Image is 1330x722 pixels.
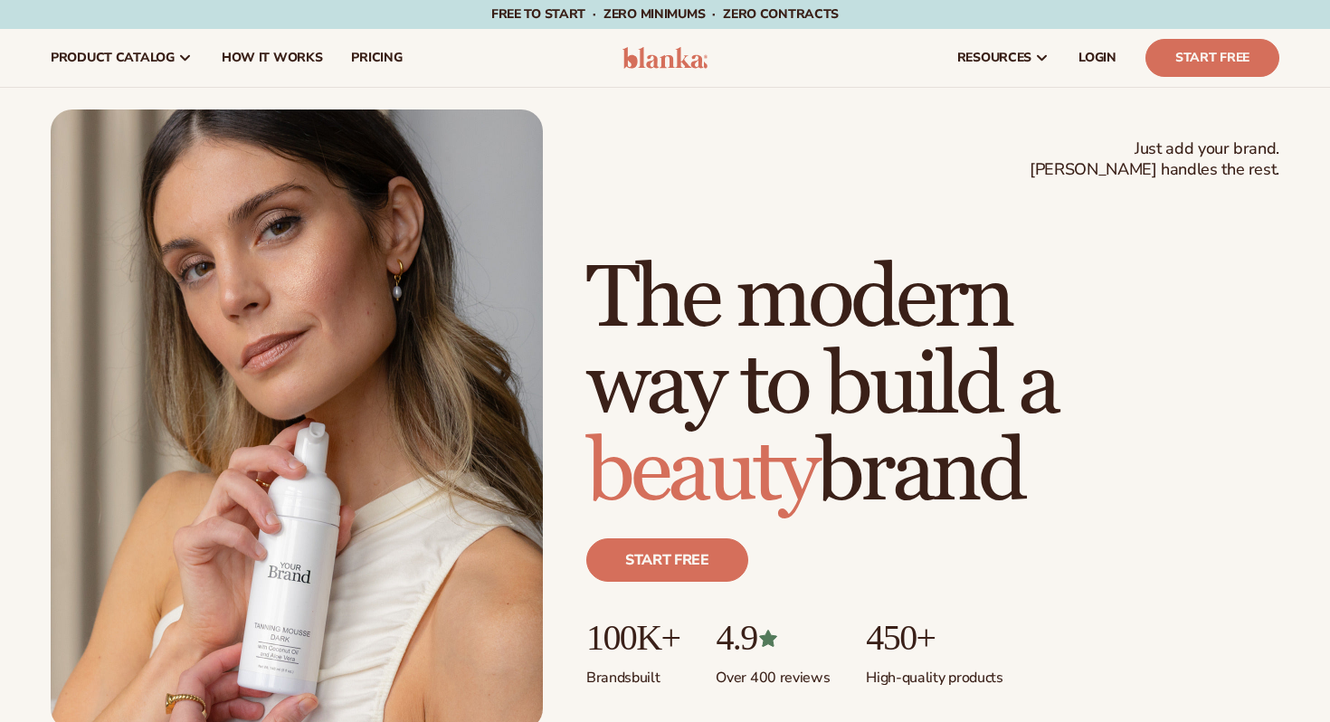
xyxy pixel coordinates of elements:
span: product catalog [51,51,175,65]
a: resources [943,29,1064,87]
img: logo [622,47,708,69]
span: resources [957,51,1031,65]
p: 4.9 [716,618,830,658]
span: How It Works [222,51,323,65]
span: LOGIN [1078,51,1116,65]
a: How It Works [207,29,337,87]
h1: The modern way to build a brand [586,256,1279,517]
span: pricing [351,51,402,65]
p: Over 400 reviews [716,658,830,688]
a: pricing [337,29,416,87]
a: product catalog [36,29,207,87]
a: Start Free [1145,39,1279,77]
span: Free to start · ZERO minimums · ZERO contracts [491,5,839,23]
p: 100K+ [586,618,679,658]
p: Brands built [586,658,679,688]
span: Just add your brand. [PERSON_NAME] handles the rest. [1030,138,1279,181]
p: High-quality products [866,658,1002,688]
span: beauty [586,420,816,526]
a: Start free [586,538,748,582]
a: LOGIN [1064,29,1131,87]
p: 450+ [866,618,1002,658]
